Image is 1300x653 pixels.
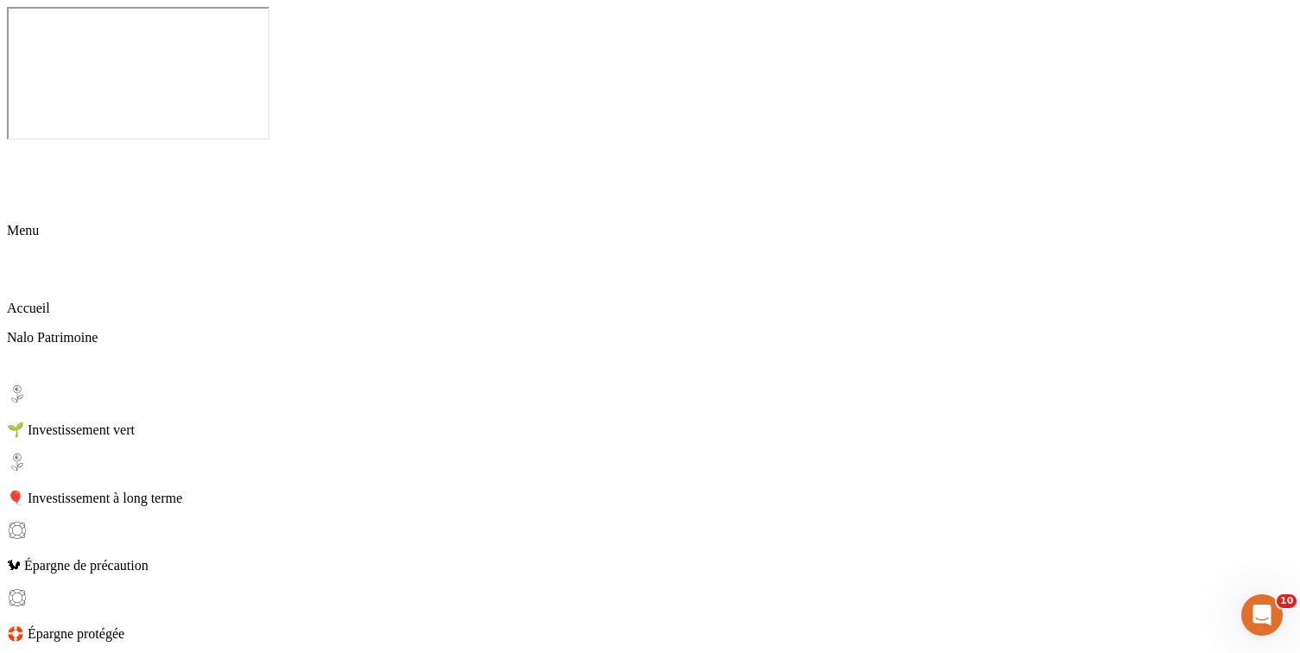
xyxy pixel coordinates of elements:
span: Menu [7,223,39,238]
span: 10 [1277,594,1297,608]
div: 🐿 Épargne de précaution [7,520,1293,574]
div: 🎈 Investissement à long terme [7,452,1293,506]
p: 🐿 Épargne de précaution [7,558,1293,574]
div: Accueil [7,263,1293,316]
p: Nalo Patrimoine [7,330,1293,346]
p: 🌱 Investissement vert [7,422,1293,438]
p: Accueil [7,301,1293,316]
div: 🌱 Investissement vert [7,384,1293,438]
p: 🎈 Investissement à long terme [7,490,1293,506]
div: 🛟 Épargne protégée [7,587,1293,642]
iframe: Intercom live chat [1241,594,1283,636]
p: 🛟 Épargne protégée [7,625,1293,642]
